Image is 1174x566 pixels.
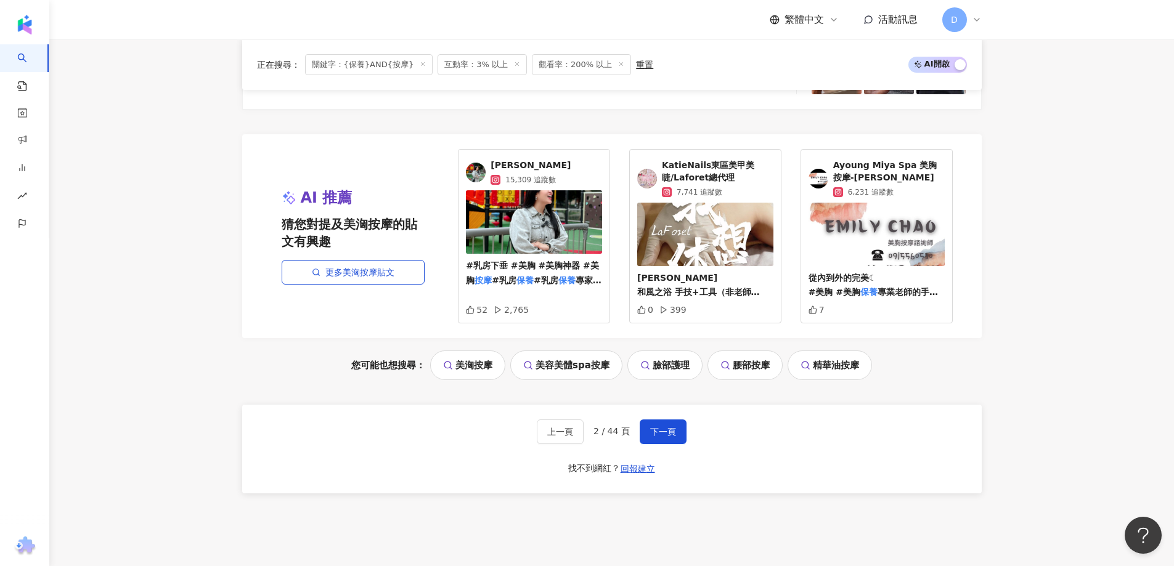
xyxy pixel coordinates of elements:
[15,15,35,34] img: logo icon
[466,305,487,315] div: 52
[510,350,622,380] a: 美容美體spa按摩
[848,187,894,198] span: 6,231 追蹤數
[17,44,42,92] a: search
[809,305,825,315] div: 7
[878,14,918,25] span: 活動訊息
[516,275,534,285] mark: 保養
[547,427,573,437] span: 上一頁
[242,350,982,380] div: 您可能也想搜尋：
[878,287,938,297] span: 專業老師的手技
[466,163,486,182] img: KOL Avatar
[951,13,958,26] span: D
[282,260,425,285] a: 更多美洶按摩貼文
[593,426,630,436] span: 2 / 44 頁
[640,419,687,444] button: 下一頁
[637,273,760,312] span: [PERSON_NAME] 和風之浴 手技+工具（非老師[PERSON_NAME]
[534,275,558,285] span: #乳房
[677,187,722,198] span: 7,741 追蹤數
[809,160,945,197] a: KOL AvatarAyoung Miya Spa 美胸按摩-[PERSON_NAME]6,231 追蹤數
[13,536,37,556] img: chrome extension
[636,60,653,70] div: 重置
[627,350,703,380] a: 臉部護理
[301,188,353,209] span: AI 推薦
[659,305,687,315] div: 399
[466,160,602,185] a: KOL Avatar[PERSON_NAME]15,309 追蹤數
[475,275,492,285] mark: 按摩
[809,169,828,188] img: KOL Avatar
[621,464,655,474] span: 回報建立
[282,216,425,250] span: 猜您對提及美洶按摩的貼文有興趣
[17,184,27,211] span: rise
[785,13,824,26] span: 繁體中文
[1125,517,1162,554] iframe: Help Scout Beacon - Open
[494,305,529,315] div: 2,765
[620,459,656,479] button: 回報建立
[505,174,556,185] span: 15,309 追蹤數
[637,160,773,197] a: KOL AvatarKatieNails東區美甲美睫/Laforet總代理7,741 追蹤數
[707,350,783,380] a: 腰部按摩
[809,273,877,297] span: 從內到外的完美☾ #美胸 #美胸
[558,275,576,285] mark: 保養
[537,419,584,444] button: 上一頁
[257,60,300,70] span: 正在搜尋 ：
[491,160,571,172] span: [PERSON_NAME]
[430,350,505,380] a: 美洶按摩
[492,275,516,285] span: #乳房
[662,160,773,184] span: KatieNails東區美甲美睫/Laforet總代理
[637,169,657,188] img: KOL Avatar
[650,427,676,437] span: 下一頁
[788,350,872,380] a: 精華油按摩
[466,261,599,285] span: #乳房下垂 #美胸 #美胸神器 #美胸
[438,54,527,75] span: 互動率：3% 以上
[305,54,433,75] span: 關鍵字：{保養}AND{按摩}
[637,305,653,315] div: 0
[860,287,878,297] mark: 保養
[833,160,945,184] span: Ayoung Miya Spa 美胸按摩-[PERSON_NAME]
[532,54,631,75] span: 觀看率：200% 以上
[568,463,620,475] div: 找不到網紅？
